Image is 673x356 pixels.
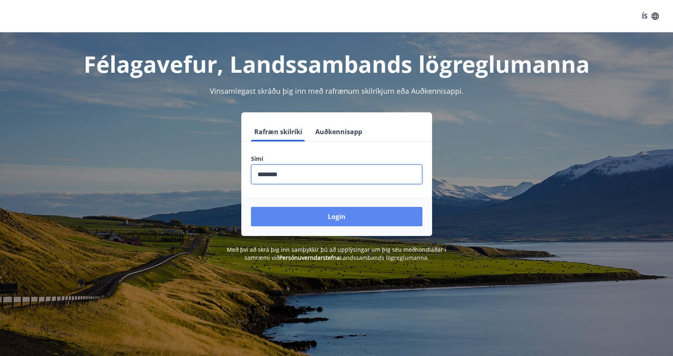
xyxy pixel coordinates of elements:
[637,9,663,23] button: ÍS
[251,207,422,226] button: Login
[55,48,618,79] h1: Félagavefur, Landssambands lögreglumanna
[279,254,340,261] a: Persónuverndarstefna
[251,122,306,141] button: Rafræn skilríki
[312,122,365,141] button: Auðkennisapp
[251,155,422,163] label: Sími
[210,86,464,96] span: Vinsamlegast skráðu þig inn með rafrænum skilríkjum eða Auðkennisappi.
[227,246,446,261] span: Með því að skrá þig inn samþykkir þú að upplýsingar um þig séu meðhöndlaðar í samræmi við Landssa...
